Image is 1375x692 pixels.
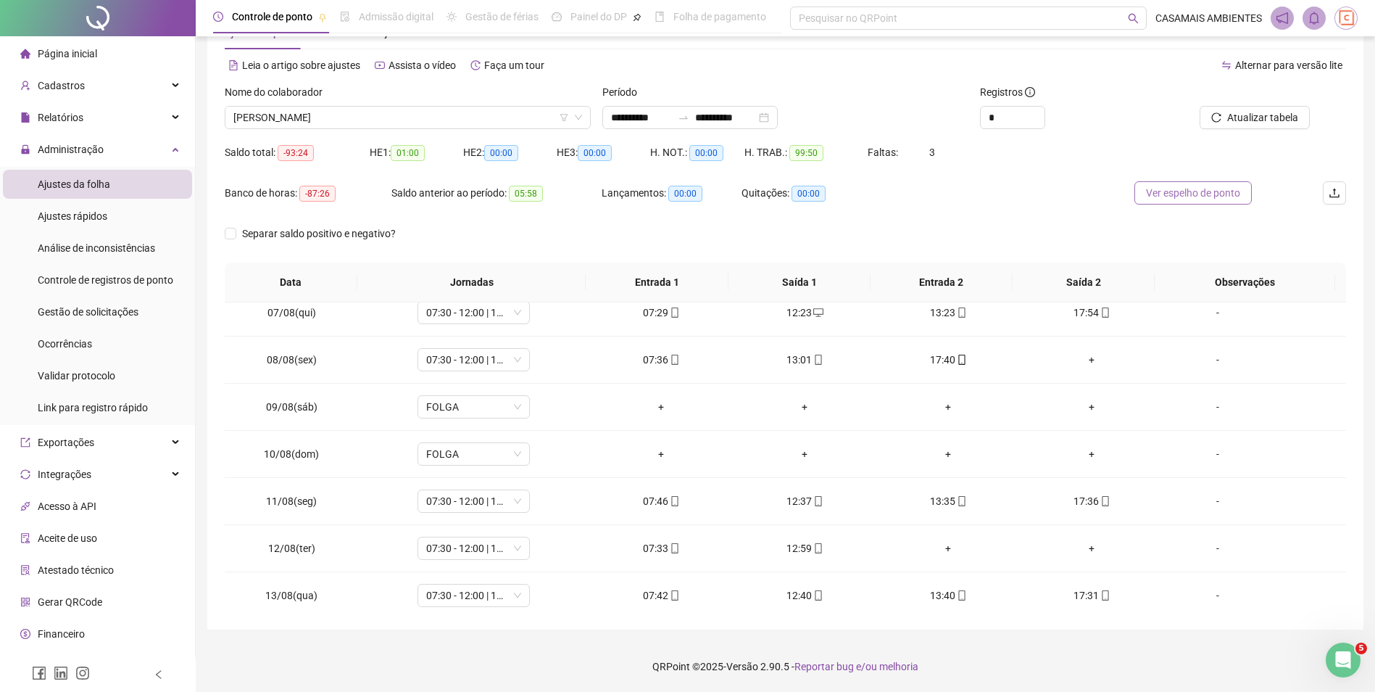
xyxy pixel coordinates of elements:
[888,493,1008,509] div: 13:35
[1128,13,1139,24] span: search
[265,590,317,601] span: 13/08(qua)
[426,585,521,606] span: 07:30 - 12:00 | 13:12 - 17:30
[196,641,1375,692] footer: QRPoint © 2025 - 2.90.5 -
[888,305,1008,321] div: 13:23
[673,11,766,22] span: Folha de pagamento
[470,60,481,70] span: history
[602,185,741,202] div: Lançamentos:
[741,185,881,202] div: Quitações:
[812,308,823,318] span: desktop
[689,145,723,161] span: 00:00
[1134,181,1252,205] button: Ver espelho de ponto
[299,186,336,202] span: -87:26
[267,307,316,318] span: 07/08(qui)
[1031,588,1152,604] div: 17:31
[744,588,865,604] div: 12:40
[812,496,823,506] span: mobile
[359,11,433,22] span: Admissão digital
[1031,399,1152,415] div: +
[1031,493,1152,509] div: 17:36
[955,590,967,601] span: mobile
[1335,7,1357,29] img: 65236
[1175,305,1260,321] div: -
[1175,493,1260,509] div: -
[38,437,94,448] span: Exportações
[552,12,562,22] span: dashboard
[1308,12,1321,25] span: bell
[678,112,689,123] span: swap-right
[38,178,110,190] span: Ajustes da folha
[20,629,30,639] span: dollar
[570,11,627,22] span: Painel do DP
[426,443,521,465] span: FOLGA
[318,13,327,22] span: pushpin
[38,48,97,59] span: Página inicial
[1200,106,1310,129] button: Atualizar tabela
[744,399,865,415] div: +
[1031,305,1152,321] div: 17:54
[744,446,865,462] div: +
[20,501,30,511] span: api
[38,469,91,480] span: Integrações
[1175,540,1260,556] div: -
[574,113,583,122] span: down
[1326,643,1361,677] iframe: Intercom live chat
[789,145,823,161] span: 99:50
[266,495,317,507] span: 11/08(seg)
[1099,308,1110,318] span: mobile
[1031,446,1152,462] div: +
[601,588,721,604] div: 07:42
[38,144,104,155] span: Administração
[278,145,314,161] span: -93:24
[236,226,402,242] span: Separar saldo positivo e negativo?
[484,59,544,71] span: Faça um tour
[578,145,612,161] span: 00:00
[38,370,115,382] span: Validar protocolo
[38,402,148,413] span: Link para registro rápido
[20,49,30,59] span: home
[509,186,543,202] span: 05:58
[389,59,456,71] span: Assista o vídeo
[1175,352,1260,368] div: -
[655,12,665,22] span: book
[868,147,900,158] span: Faltas:
[744,493,865,509] div: 12:37
[1329,187,1340,199] span: upload
[426,537,521,559] span: 07:30 - 12:00 | 13:12 - 17:30
[225,84,332,100] label: Nome do colaborador
[20,81,30,91] span: user-add
[154,670,164,680] span: left
[20,597,30,607] span: qrcode
[75,666,90,680] span: instagram
[1013,263,1155,302] th: Saída 2
[871,263,1013,302] th: Entrada 2
[233,107,582,128] span: SIDNEY RICARDO ROCHA ARAUJO
[888,540,1008,556] div: +
[678,112,689,123] span: to
[557,144,650,161] div: HE 3:
[267,354,317,366] span: 08/08(sex)
[601,352,721,368] div: 07:36
[728,263,871,302] th: Saída 1
[38,501,96,512] span: Acesso à API
[426,349,521,371] span: 07:30 - 12:00 | 13:12 - 17:30
[20,469,30,479] span: sync
[601,399,721,415] div: +
[1175,399,1260,415] div: -
[668,496,680,506] span: mobile
[668,590,680,601] span: mobile
[726,661,758,672] span: Versão
[888,352,1008,368] div: 17:40
[38,112,83,123] span: Relatórios
[744,352,865,368] div: 13:01
[812,355,823,365] span: mobile
[38,274,173,286] span: Controle de registros de ponto
[20,144,30,155] span: lock
[601,305,721,321] div: 07:29
[266,401,317,413] span: 09/08(sáb)
[391,185,602,202] div: Saldo anterior ao período:
[225,263,357,302] th: Data
[888,588,1008,604] div: 13:40
[1211,112,1221,123] span: reload
[54,666,68,680] span: linkedin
